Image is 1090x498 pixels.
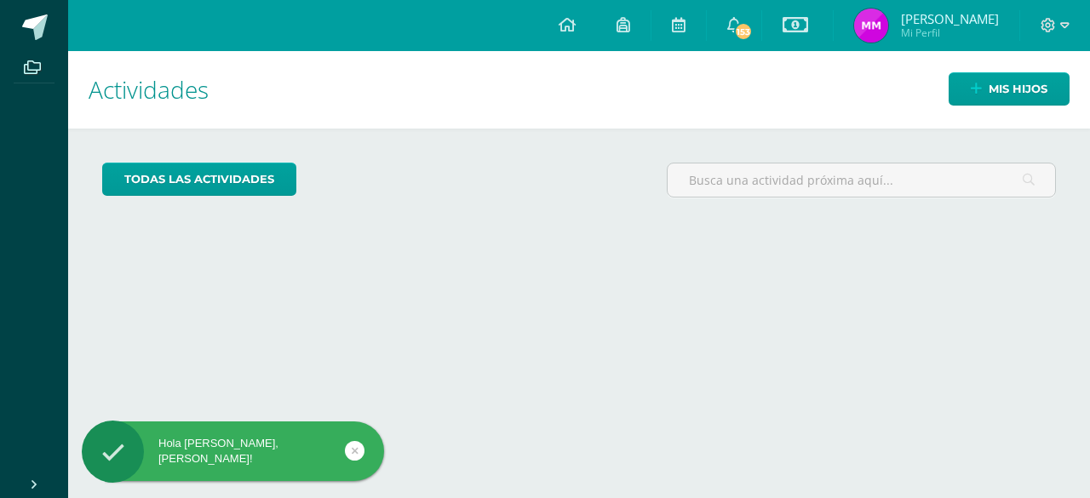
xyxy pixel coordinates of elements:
a: Mis hijos [949,72,1070,106]
div: Hola [PERSON_NAME], [PERSON_NAME]! [82,436,384,467]
input: Busca una actividad próxima aquí... [668,163,1055,197]
span: 153 [734,22,753,41]
span: [PERSON_NAME] [901,10,999,27]
img: 6e0338b0779126a421e5a31a93c8933a.png [854,9,888,43]
span: Mi Perfil [901,26,999,40]
a: todas las Actividades [102,163,296,196]
span: Mis hijos [989,73,1047,105]
h1: Actividades [89,51,1070,129]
